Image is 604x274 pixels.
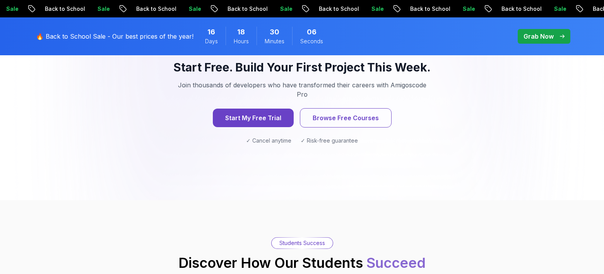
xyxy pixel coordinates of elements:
p: Back to School [281,5,333,13]
p: Sale [516,5,541,13]
p: Sale [59,5,84,13]
p: Sale [424,5,449,13]
p: Back to School [372,5,424,13]
span: 30 Minutes [270,27,279,37]
span: 16 Days [207,27,215,37]
span: ✓ Risk-free guarantee [301,137,358,145]
span: Days [205,37,218,45]
p: Join thousands of developers who have transformed their careers with Amigoscode Pro [172,80,432,99]
p: Sale [333,5,358,13]
p: Back to School [98,5,151,13]
span: 18 Hours [237,27,245,37]
p: Students Success [279,239,325,247]
span: Minutes [265,37,284,45]
p: Sale [151,5,175,13]
p: Back to School [7,5,59,13]
span: Seconds [300,37,323,45]
button: Browse Free Courses [300,108,392,128]
p: Back to School [189,5,242,13]
h2: Discover How Our Students [178,255,426,271]
p: Sale [242,5,267,13]
span: 6 Seconds [307,27,317,37]
p: Grab Now [524,32,554,41]
p: Back to School [463,5,516,13]
span: Succeed [366,254,426,271]
span: Hours [234,37,249,45]
h3: Start Free. Build Your First Project This Week. [147,60,457,74]
p: 🔥 Back to School Sale - Our best prices of the year! [36,32,193,41]
button: Start My Free Trial [213,109,294,127]
span: ✓ Cancel anytime [246,137,291,145]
